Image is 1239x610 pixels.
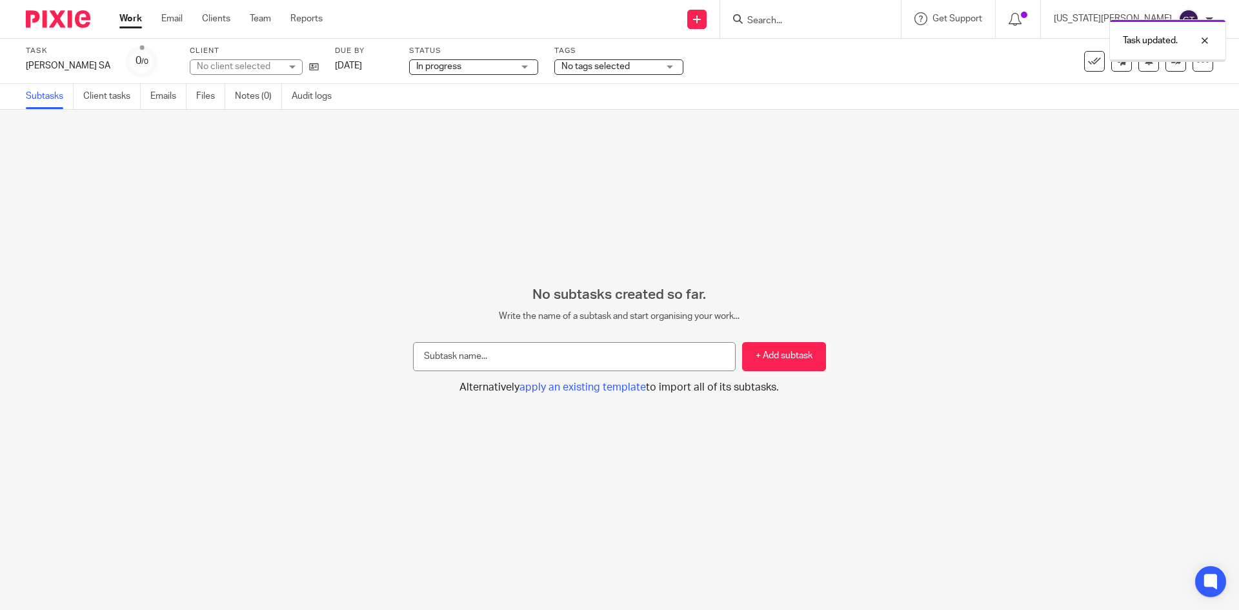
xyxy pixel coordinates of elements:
a: Audit logs [292,84,341,109]
span: [DATE] [335,61,362,70]
small: /0 [141,58,148,65]
h2: No subtasks created so far. [413,287,826,303]
div: 0 [136,54,148,68]
div: Conor Youngs SA [26,59,110,72]
a: Reports [290,12,323,25]
div: [PERSON_NAME] SA [26,59,110,72]
a: Emails [150,84,186,109]
button: + Add subtask [742,342,826,371]
a: Client tasks [83,84,141,109]
a: Clients [202,12,230,25]
a: Notes (0) [235,84,282,109]
a: Work [119,12,142,25]
p: Task updated. [1123,34,1178,47]
label: Status [409,46,538,56]
img: Pixie [26,10,90,28]
img: svg%3E [1178,9,1199,30]
div: No client selected [197,60,281,73]
a: Email [161,12,183,25]
label: Tags [554,46,683,56]
a: Team [250,12,271,25]
button: Alternativelyapply an existing templateto import all of its subtasks. [413,381,826,394]
span: No tags selected [561,62,630,71]
label: Due by [335,46,393,56]
input: Subtask name... [413,342,736,371]
a: Files [196,84,225,109]
span: apply an existing template [519,382,646,392]
p: Write the name of a subtask and start organising your work... [413,310,826,323]
label: Task [26,46,110,56]
a: Subtasks [26,84,74,109]
label: Client [190,46,319,56]
span: In progress [416,62,461,71]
